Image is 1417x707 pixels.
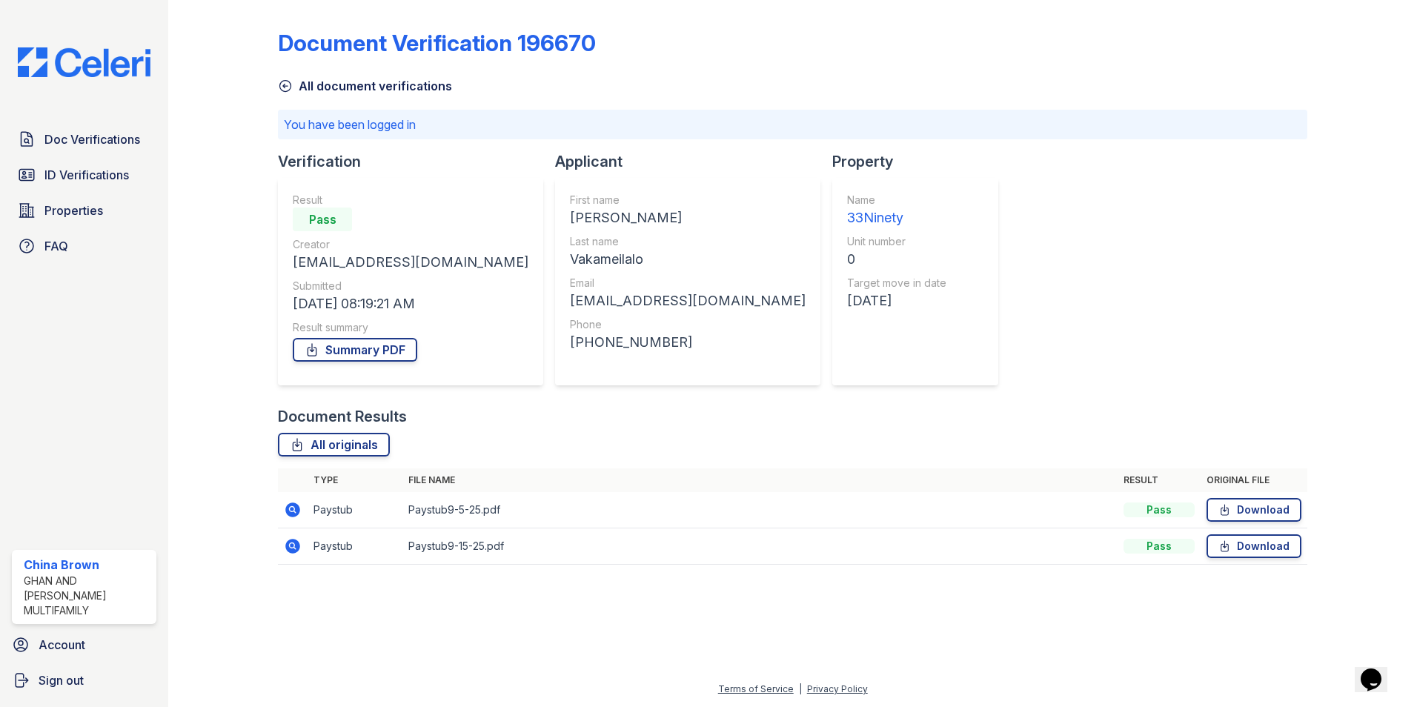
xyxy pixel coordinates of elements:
[847,193,946,208] div: Name
[1355,648,1402,692] iframe: chat widget
[847,234,946,249] div: Unit number
[44,166,129,184] span: ID Verifications
[44,202,103,219] span: Properties
[570,332,806,353] div: [PHONE_NUMBER]
[1207,534,1301,558] a: Download
[293,193,528,208] div: Result
[39,636,85,654] span: Account
[278,406,407,427] div: Document Results
[402,468,1118,492] th: File name
[278,30,596,56] div: Document Verification 196670
[570,234,806,249] div: Last name
[293,338,417,362] a: Summary PDF
[293,237,528,252] div: Creator
[308,468,402,492] th: Type
[847,291,946,311] div: [DATE]
[293,320,528,335] div: Result summary
[293,208,352,231] div: Pass
[570,276,806,291] div: Email
[293,293,528,314] div: [DATE] 08:19:21 AM
[570,317,806,332] div: Phone
[1124,539,1195,554] div: Pass
[12,231,156,261] a: FAQ
[6,630,162,660] a: Account
[1207,498,1301,522] a: Download
[847,193,946,228] a: Name 33Ninety
[555,151,832,172] div: Applicant
[718,683,794,694] a: Terms of Service
[278,433,390,457] a: All originals
[12,160,156,190] a: ID Verifications
[570,291,806,311] div: [EMAIL_ADDRESS][DOMAIN_NAME]
[6,665,162,695] a: Sign out
[807,683,868,694] a: Privacy Policy
[1201,468,1307,492] th: Original file
[402,492,1118,528] td: Paystub9-5-25.pdf
[402,528,1118,565] td: Paystub9-15-25.pdf
[570,208,806,228] div: [PERSON_NAME]
[278,77,452,95] a: All document verifications
[799,683,802,694] div: |
[44,237,68,255] span: FAQ
[39,671,84,689] span: Sign out
[293,279,528,293] div: Submitted
[847,249,946,270] div: 0
[44,130,140,148] span: Doc Verifications
[24,556,150,574] div: China Brown
[308,492,402,528] td: Paystub
[308,528,402,565] td: Paystub
[278,151,555,172] div: Verification
[284,116,1301,133] p: You have been logged in
[570,249,806,270] div: Vakameilalo
[1118,468,1201,492] th: Result
[12,196,156,225] a: Properties
[12,125,156,154] a: Doc Verifications
[570,193,806,208] div: First name
[847,276,946,291] div: Target move in date
[832,151,1010,172] div: Property
[293,252,528,273] div: [EMAIL_ADDRESS][DOMAIN_NAME]
[1124,502,1195,517] div: Pass
[847,208,946,228] div: 33Ninety
[24,574,150,618] div: Ghan and [PERSON_NAME] Multifamily
[6,47,162,77] img: CE_Logo_Blue-a8612792a0a2168367f1c8372b55b34899dd931a85d93a1a3d3e32e68fde9ad4.png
